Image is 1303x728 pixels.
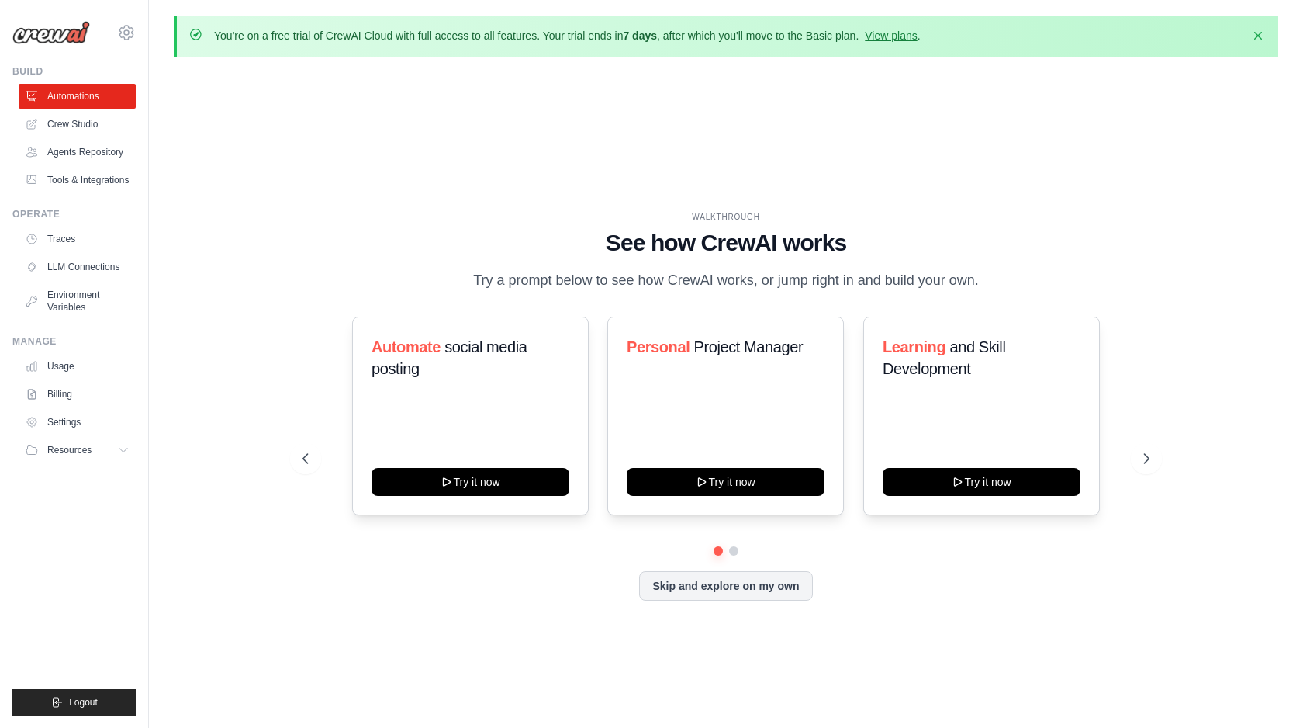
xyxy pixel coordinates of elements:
[19,255,136,279] a: LLM Connections
[372,338,527,377] span: social media posting
[19,168,136,192] a: Tools & Integrations
[302,211,1149,223] div: WALKTHROUGH
[19,438,136,463] button: Resources
[883,338,1005,377] span: and Skill Development
[19,227,136,251] a: Traces
[19,354,136,379] a: Usage
[12,208,136,220] div: Operate
[214,28,921,43] p: You're on a free trial of CrewAI Cloud with full access to all features. Your trial ends in , aft...
[69,696,98,709] span: Logout
[883,338,945,355] span: Learning
[19,283,136,320] a: Environment Variables
[694,338,804,355] span: Project Manager
[865,29,917,42] a: View plans
[627,338,690,355] span: Personal
[12,689,136,716] button: Logout
[372,468,569,496] button: Try it now
[12,65,136,78] div: Build
[19,84,136,109] a: Automations
[19,112,136,137] a: Crew Studio
[19,140,136,165] a: Agents Repository
[19,410,136,435] a: Settings
[883,468,1080,496] button: Try it now
[302,229,1149,257] h1: See how CrewAI works
[627,468,824,496] button: Try it now
[47,444,92,456] span: Resources
[12,21,90,44] img: Logo
[372,338,441,355] span: Automate
[465,269,987,292] p: Try a prompt below to see how CrewAI works, or jump right in and build your own.
[639,571,812,601] button: Skip and explore on my own
[19,382,136,407] a: Billing
[12,335,136,348] div: Manage
[623,29,657,42] strong: 7 days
